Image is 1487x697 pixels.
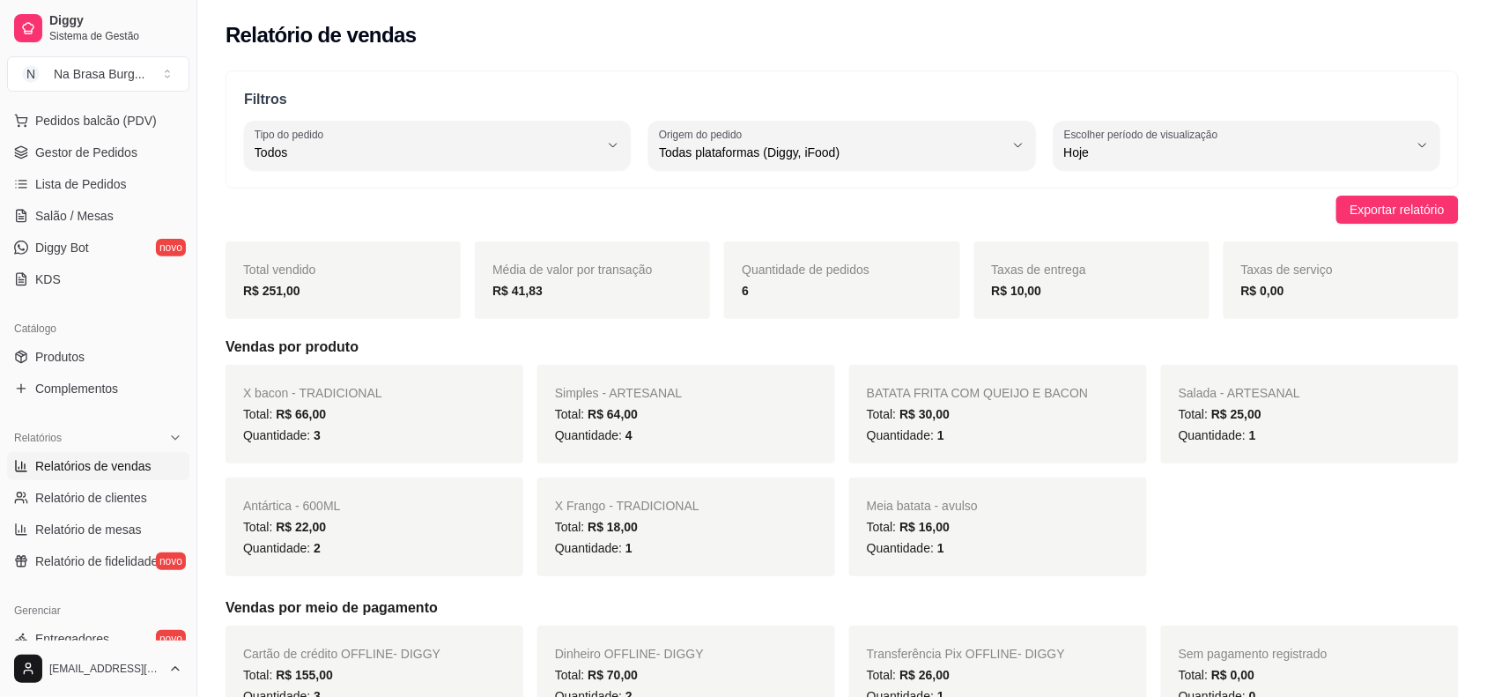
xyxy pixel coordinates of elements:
[992,263,1086,277] span: Taxas de entrega
[648,121,1035,170] button: Origem do pedidoTodas plataformas (Diggy, iFood)
[1064,127,1224,142] label: Escolher período de visualização
[276,668,333,682] span: R$ 155,00
[625,541,633,555] span: 1
[243,541,321,555] span: Quantidade:
[244,121,631,170] button: Tipo do pedidoTodos
[555,386,682,400] span: Simples - ARTESANAL
[14,431,62,445] span: Relatórios
[276,407,326,421] span: R$ 66,00
[7,648,189,690] button: [EMAIL_ADDRESS][DOMAIN_NAME]
[255,127,329,142] label: Tipo do pedido
[1350,200,1445,219] span: Exportar relatório
[1211,668,1254,682] span: R$ 0,00
[35,348,85,366] span: Produtos
[588,668,638,682] span: R$ 70,00
[243,386,382,400] span: X bacon - TRADICIONAL
[7,484,189,512] a: Relatório de clientes
[659,127,748,142] label: Origem do pedido
[7,265,189,293] a: KDS
[276,520,326,534] span: R$ 22,00
[1179,428,1256,442] span: Quantidade:
[35,552,158,570] span: Relatório de fidelidade
[937,541,944,555] span: 1
[244,89,1440,110] p: Filtros
[867,386,1089,400] span: BATATA FRITA COM QUEIJO E BACON
[742,284,749,298] strong: 6
[7,56,189,92] button: Select a team
[867,520,950,534] span: Total:
[7,107,189,135] button: Pedidos balcão (PDV)
[243,284,300,298] strong: R$ 251,00
[555,541,633,555] span: Quantidade:
[35,239,89,256] span: Diggy Bot
[899,407,950,421] span: R$ 30,00
[7,547,189,575] a: Relatório de fidelidadenovo
[867,407,950,421] span: Total:
[255,144,599,161] span: Todos
[7,202,189,230] a: Salão / Mesas
[1249,428,1256,442] span: 1
[243,428,321,442] span: Quantidade:
[7,515,189,544] a: Relatório de mesas
[1241,284,1284,298] strong: R$ 0,00
[937,428,944,442] span: 1
[555,499,699,513] span: X Frango - TRADICIONAL
[7,315,189,343] div: Catálogo
[49,662,161,676] span: [EMAIL_ADDRESS][DOMAIN_NAME]
[555,647,704,661] span: Dinheiro OFFLINE - DIGGY
[35,521,142,538] span: Relatório de mesas
[35,207,114,225] span: Salão / Mesas
[49,29,182,43] span: Sistema de Gestão
[588,520,638,534] span: R$ 18,00
[314,428,321,442] span: 3
[659,144,1003,161] span: Todas plataformas (Diggy, iFood)
[1179,407,1261,421] span: Total:
[243,647,440,661] span: Cartão de crédito OFFLINE - DIGGY
[35,380,118,397] span: Complementos
[35,489,147,507] span: Relatório de clientes
[625,428,633,442] span: 4
[7,170,189,198] a: Lista de Pedidos
[1179,647,1328,661] span: Sem pagamento registrado
[7,343,189,371] a: Produtos
[555,407,638,421] span: Total:
[555,668,638,682] span: Total:
[7,625,189,653] a: Entregadoresnovo
[992,284,1042,298] strong: R$ 10,00
[1179,668,1254,682] span: Total:
[35,175,127,193] span: Lista de Pedidos
[1241,263,1333,277] span: Taxas de serviço
[243,407,326,421] span: Total:
[899,520,950,534] span: R$ 16,00
[226,337,1459,358] h5: Vendas por produto
[867,541,944,555] span: Quantidade:
[243,263,316,277] span: Total vendido
[867,647,1065,661] span: Transferência Pix OFFLINE - DIGGY
[7,7,189,49] a: DiggySistema de Gestão
[7,374,189,403] a: Complementos
[742,263,869,277] span: Quantidade de pedidos
[314,541,321,555] span: 2
[35,457,152,475] span: Relatórios de vendas
[1336,196,1459,224] button: Exportar relatório
[35,144,137,161] span: Gestor de Pedidos
[1054,121,1440,170] button: Escolher período de visualizaçãoHoje
[1064,144,1409,161] span: Hoje
[7,452,189,480] a: Relatórios de vendas
[35,630,109,648] span: Entregadores
[492,284,543,298] strong: R$ 41,83
[35,112,157,130] span: Pedidos balcão (PDV)
[226,597,1459,619] h5: Vendas por meio de pagamento
[7,138,189,167] a: Gestor de Pedidos
[555,428,633,442] span: Quantidade:
[1211,407,1261,421] span: R$ 25,00
[1179,386,1300,400] span: Salada - ARTESANAL
[243,668,333,682] span: Total:
[35,271,61,288] span: KDS
[7,234,189,262] a: Diggy Botnovo
[7,597,189,625] div: Gerenciar
[555,520,638,534] span: Total:
[492,263,652,277] span: Média de valor por transação
[867,668,950,682] span: Total:
[588,407,638,421] span: R$ 64,00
